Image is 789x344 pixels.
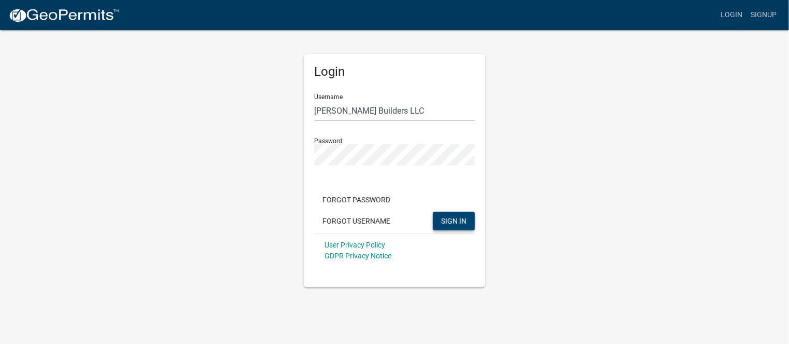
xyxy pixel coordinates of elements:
a: GDPR Privacy Notice [325,252,391,260]
a: User Privacy Policy [325,241,385,249]
span: SIGN IN [441,216,467,225]
a: Login [716,5,746,25]
button: SIGN IN [433,212,475,230]
a: Signup [746,5,781,25]
h5: Login [314,64,475,79]
button: Forgot Password [314,190,399,209]
button: Forgot Username [314,212,399,230]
